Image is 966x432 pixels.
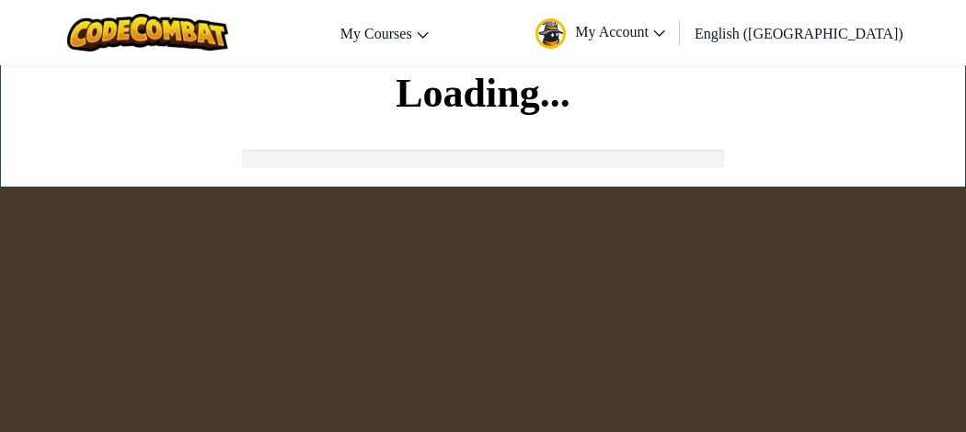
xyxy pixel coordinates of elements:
img: CodeCombat logo [67,14,228,51]
h1: Loading... [1,65,965,122]
span: English ([GEOGRAPHIC_DATA]) [695,26,903,41]
a: My Account [526,4,674,62]
span: My Account [575,24,665,40]
img: avatar [535,18,566,49]
a: My Courses [331,8,438,58]
span: My Courses [340,26,412,41]
a: English ([GEOGRAPHIC_DATA]) [685,8,913,58]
